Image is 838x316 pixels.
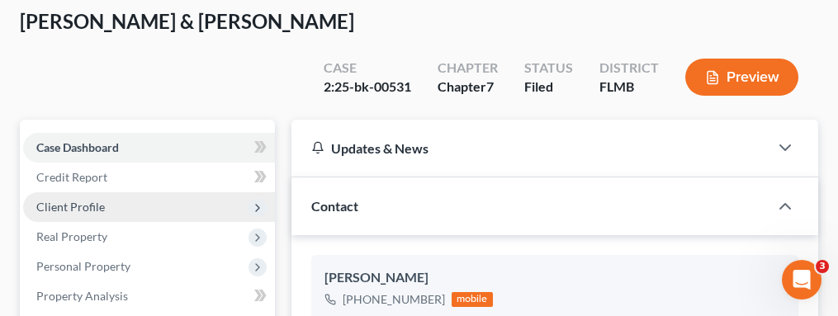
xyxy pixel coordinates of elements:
span: Personal Property [36,259,130,273]
a: Property Analysis [23,281,275,311]
div: [PHONE_NUMBER] [343,291,445,308]
div: District [599,59,659,78]
span: Real Property [36,229,107,243]
a: Case Dashboard [23,133,275,163]
iframe: Intercom live chat [782,260,821,299]
span: Credit Report [36,170,107,184]
span: [PERSON_NAME] & [PERSON_NAME] [20,9,354,33]
div: [PERSON_NAME] [324,268,785,288]
span: Client Profile [36,200,105,214]
div: Chapter [438,59,498,78]
span: Contact [311,198,358,214]
button: Preview [685,59,798,96]
div: Filed [524,78,573,97]
a: Credit Report [23,163,275,192]
span: Property Analysis [36,289,128,303]
div: Status [524,59,573,78]
div: Updates & News [311,139,749,157]
div: FLMB [599,78,659,97]
div: 2:25-bk-00531 [324,78,411,97]
div: mobile [452,292,493,307]
div: Chapter [438,78,498,97]
div: Case [324,59,411,78]
span: 3 [816,260,829,273]
span: 7 [486,78,494,94]
span: Case Dashboard [36,140,119,154]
